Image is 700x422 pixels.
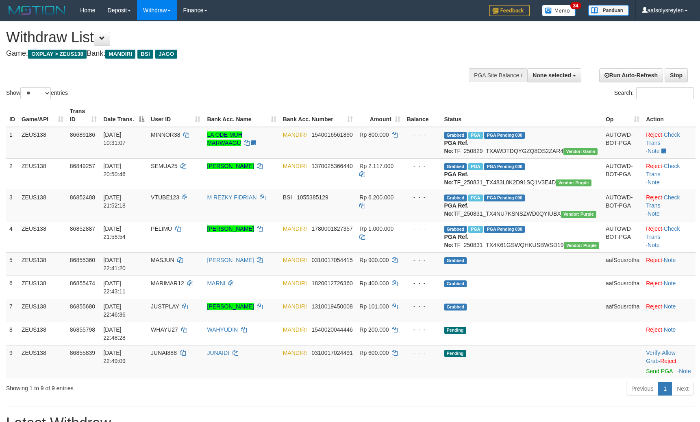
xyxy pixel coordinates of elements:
th: Bank Acc. Number: activate to sort column ascending [280,104,357,127]
span: JUSTPLAY [151,303,179,310]
td: 7 [6,299,18,322]
span: Vendor URL: https://trx31.1velocity.biz [563,148,598,155]
a: Previous [626,382,659,396]
th: ID [6,104,18,127]
span: MARIMAR12 [151,280,184,286]
img: Feedback.jpg [489,5,530,16]
td: ZEUS138 [18,158,67,190]
a: Next [672,382,694,396]
a: LA ODE MUH MARWAAGU [207,131,242,146]
span: JUNAI888 [151,350,177,356]
span: Copy 1540016561890 to clipboard [312,131,353,138]
a: [PERSON_NAME] [207,303,254,310]
td: · · [643,158,696,190]
span: Pending [444,350,466,357]
div: - - - [407,256,438,264]
img: MOTION_logo.png [6,4,68,16]
h4: Game: Bank: [6,50,459,58]
a: 1 [658,382,672,396]
span: PGA Pending [484,226,525,233]
td: ZEUS138 [18,345,67,378]
td: aafSousrotha [602,276,643,299]
td: TF_250831_TX4NU7KSNSZWD0QYIUBX [441,190,602,221]
span: 86855474 [70,280,95,286]
a: Verify [646,350,660,356]
th: Amount: activate to sort column ascending [356,104,403,127]
td: TF_250831_TX483L8K2D91SQ1V3E4D [441,158,602,190]
span: Vendor URL: https://trx4.1velocity.biz [561,211,596,218]
span: Copy 1055385129 to clipboard [297,194,328,201]
span: WHAYU27 [151,326,178,333]
a: Reject [660,358,676,364]
a: Reject [646,194,662,201]
span: BSI [283,194,292,201]
span: [DATE] 22:49:09 [103,350,126,364]
td: 5 [6,252,18,276]
a: Note [664,303,676,310]
span: MANDIRI [283,326,307,333]
input: Search: [636,87,694,99]
span: PGA Pending [484,195,525,201]
span: MANDIRI [283,280,307,286]
div: - - - [407,326,438,334]
span: MASJUN [151,257,174,263]
td: 6 [6,276,18,299]
span: Copy 1780001827357 to clipboard [312,225,353,232]
span: PGA Pending [484,132,525,139]
div: - - - [407,225,438,233]
td: TF_250831_TX4K61GSWQHKUSBWSD19 [441,221,602,252]
img: panduan.png [588,5,629,16]
a: Note [664,326,676,333]
a: [PERSON_NAME] [207,257,254,263]
span: 86855680 [70,303,95,310]
span: VTUBE123 [151,194,179,201]
td: 3 [6,190,18,221]
th: Bank Acc. Name: activate to sort column ascending [204,104,279,127]
label: Search: [614,87,694,99]
span: 86689186 [70,131,95,138]
a: Note [648,148,660,154]
td: · [643,322,696,345]
span: Grabbed [444,304,467,310]
td: 2 [6,158,18,190]
span: 86855798 [70,326,95,333]
div: - - - [407,131,438,139]
td: ZEUS138 [18,276,67,299]
a: JUNAIDI [207,350,229,356]
span: OXPLAY > ZEUS138 [28,50,87,59]
span: Copy 1540020044446 to clipboard [312,326,353,333]
td: · [643,252,696,276]
td: ZEUS138 [18,127,67,159]
div: PGA Site Balance / [469,68,527,82]
a: Reject [646,225,662,232]
span: Rp 600.000 [359,350,389,356]
span: Marked by aafsolysreylen [468,195,483,201]
span: 86852488 [70,194,95,201]
span: Copy 0310017024491 to clipboard [312,350,353,356]
a: Allow Grab [646,350,675,364]
b: PGA Ref. No: [444,234,469,248]
span: Grabbed [444,280,467,287]
b: PGA Ref. No: [444,202,469,217]
span: [DATE] 21:52:18 [103,194,126,209]
th: Date Trans.: activate to sort column descending [100,104,148,127]
td: · · [643,127,696,159]
div: - - - [407,162,438,170]
span: Rp 101.000 [359,303,389,310]
a: Run Auto-Refresh [599,68,663,82]
td: aafSousrotha [602,299,643,322]
span: MINNOR38 [151,131,180,138]
td: ZEUS138 [18,221,67,252]
div: - - - [407,302,438,310]
span: 86849257 [70,163,95,169]
span: MANDIRI [283,257,307,263]
span: Pending [444,327,466,334]
span: MANDIRI [105,50,135,59]
span: Grabbed [444,226,467,233]
a: [PERSON_NAME] [207,163,254,169]
a: Note [679,368,691,374]
span: Marked by aafkaynarin [468,132,483,139]
span: Grabbed [444,163,467,170]
span: 34 [570,2,581,9]
img: Button%20Memo.svg [542,5,576,16]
